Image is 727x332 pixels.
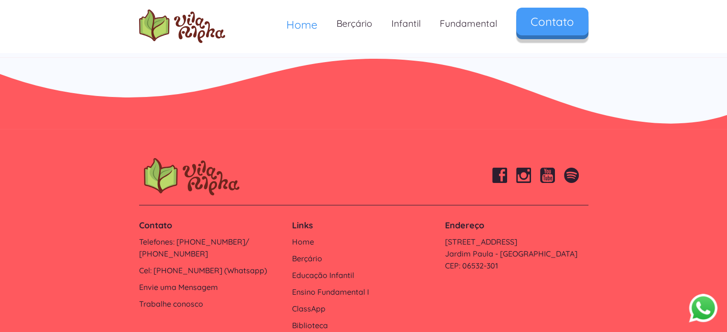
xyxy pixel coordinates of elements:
a: Ensino Fundamental I [292,286,435,298]
a: Home [277,10,327,40]
h4: Contato [139,220,282,231]
span: Home [286,18,317,32]
a: Educação Infantil [292,269,435,281]
img: logo Escola Vila Alpha [139,10,225,43]
a: Home [292,236,435,248]
a: ClassApp [292,303,435,315]
a: Infantil [382,10,430,38]
a: Cel: [PHONE_NUMBER] (Whatsapp) [139,265,282,277]
a: Berçário [292,253,435,265]
a: Trabalhe conosco [139,298,282,310]
h4: Endereço [445,220,588,231]
a: Telefones: [PHONE_NUMBER]/ [PHONE_NUMBER] [139,236,282,260]
a: Fundamental [430,10,507,38]
h4: Links [292,220,435,231]
a: [STREET_ADDRESS]Jardim Paula - [GEOGRAPHIC_DATA]CEP: 06532-301 [445,236,588,272]
a: Envie uma Mensagem [139,281,282,293]
a: home [139,10,225,43]
button: Abrir WhatsApp [689,293,717,322]
a: Biblioteca [292,320,435,332]
a: Berçário [327,10,382,38]
a: Contato [516,8,588,35]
